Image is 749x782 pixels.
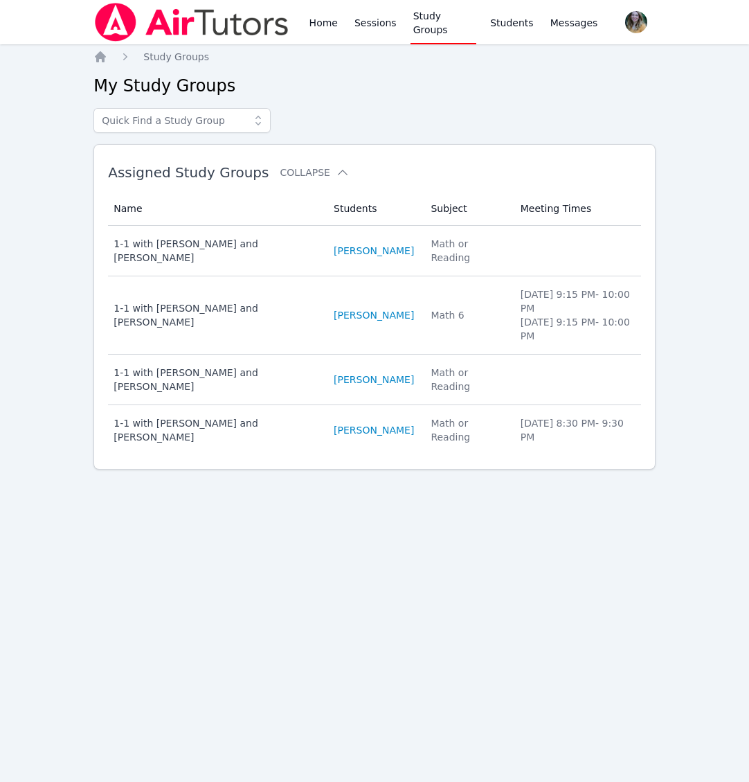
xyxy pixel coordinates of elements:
div: 1-1 with [PERSON_NAME] and [PERSON_NAME] [114,366,317,393]
a: [PERSON_NAME] [334,373,414,386]
input: Quick Find a Study Group [93,108,271,133]
div: Math or Reading [431,237,503,265]
div: Math or Reading [431,366,503,393]
a: [PERSON_NAME] [334,308,414,322]
tr: 1-1 with [PERSON_NAME] and [PERSON_NAME][PERSON_NAME]Math or Reading [108,226,641,276]
li: [DATE] 9:15 PM - 10:00 PM [521,315,633,343]
tr: 1-1 with [PERSON_NAME] and [PERSON_NAME][PERSON_NAME]Math or Reading[DATE] 8:30 PM- 9:30 PM [108,405,641,455]
th: Subject [422,192,512,226]
div: 1-1 with [PERSON_NAME] and [PERSON_NAME] [114,301,317,329]
div: 1-1 with [PERSON_NAME] and [PERSON_NAME] [114,416,317,444]
th: Name [108,192,325,226]
tr: 1-1 with [PERSON_NAME] and [PERSON_NAME][PERSON_NAME]Math or Reading [108,355,641,405]
th: Meeting Times [512,192,641,226]
span: Assigned Study Groups [108,164,269,181]
th: Students [325,192,422,226]
a: [PERSON_NAME] [334,423,414,437]
span: Study Groups [143,51,209,62]
button: Collapse [280,166,349,179]
li: [DATE] 9:15 PM - 10:00 PM [521,287,633,315]
div: 1-1 with [PERSON_NAME] and [PERSON_NAME] [114,237,317,265]
a: [PERSON_NAME] [334,244,414,258]
img: Air Tutors [93,3,289,42]
li: [DATE] 8:30 PM - 9:30 PM [521,416,633,444]
nav: Breadcrumb [93,50,656,64]
span: Messages [550,16,598,30]
div: Math 6 [431,308,503,322]
a: Study Groups [143,50,209,64]
h2: My Study Groups [93,75,656,97]
div: Math or Reading [431,416,503,444]
tr: 1-1 with [PERSON_NAME] and [PERSON_NAME][PERSON_NAME]Math 6[DATE] 9:15 PM- 10:00 PM[DATE] 9:15 PM... [108,276,641,355]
